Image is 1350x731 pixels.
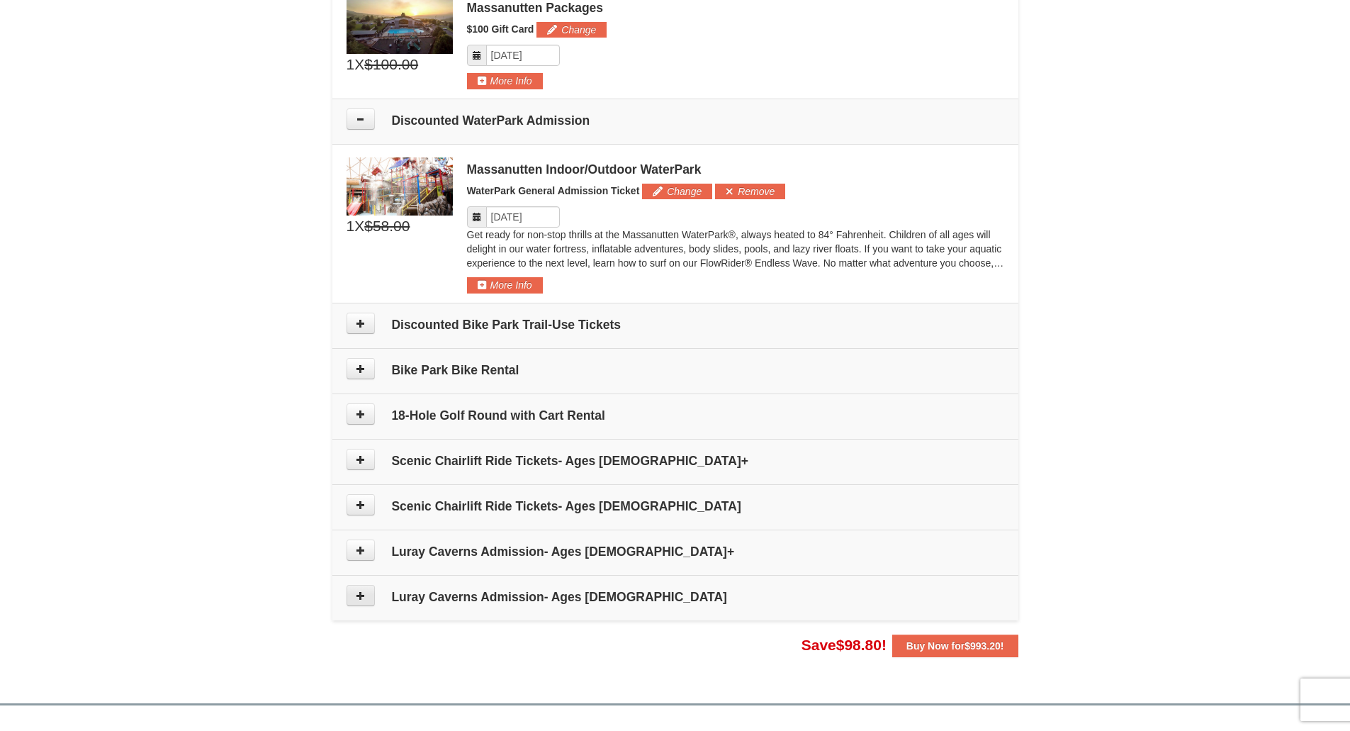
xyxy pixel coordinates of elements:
strong: Buy Now for ! [906,640,1004,652]
h4: Bike Park Bike Rental [347,363,1004,377]
button: More Info [467,73,543,89]
span: $100.00 [364,54,418,75]
h4: Luray Caverns Admission- Ages [DEMOGRAPHIC_DATA] [347,590,1004,604]
span: $58.00 [364,216,410,237]
span: X [354,216,364,237]
h4: Luray Caverns Admission- Ages [DEMOGRAPHIC_DATA]+ [347,545,1004,559]
span: $993.20 [964,640,1001,652]
span: 1 [347,216,355,237]
button: Buy Now for$993.20! [892,635,1018,657]
span: WaterPark General Admission Ticket [467,185,640,196]
span: X [354,54,364,75]
button: More Info [467,277,543,293]
h4: Discounted WaterPark Admission [347,113,1004,128]
h4: Scenic Chairlift Ride Tickets- Ages [DEMOGRAPHIC_DATA] [347,499,1004,513]
div: Massanutten Packages [467,1,1004,15]
div: Massanutten Indoor/Outdoor WaterPark [467,162,1004,177]
button: Change [536,22,607,38]
button: Remove [715,184,785,199]
span: Save ! [801,637,887,653]
p: Get ready for non-stop thrills at the Massanutten WaterPark®, always heated to 84° Fahrenheit. Ch... [467,228,1004,270]
h4: 18-Hole Golf Round with Cart Rental [347,408,1004,423]
h4: Discounted Bike Park Trail-Use Tickets [347,318,1004,332]
button: Change [642,184,712,199]
span: 1 [347,54,355,75]
span: $100 Gift Card [467,23,534,35]
h4: Scenic Chairlift Ride Tickets- Ages [DEMOGRAPHIC_DATA]+ [347,454,1004,468]
img: 6619917-1403-22d2226d.jpg [347,157,453,216]
span: $98.80 [836,637,882,653]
